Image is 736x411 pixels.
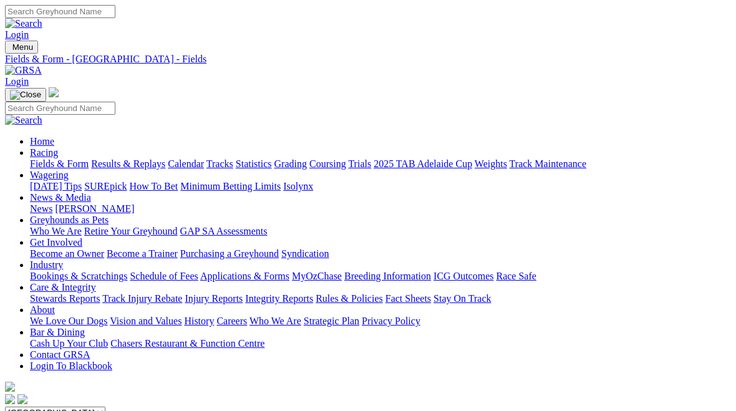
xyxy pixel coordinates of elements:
div: About [30,316,731,327]
a: Weights [475,158,507,169]
a: Calendar [168,158,204,169]
a: Minimum Betting Limits [180,181,281,191]
a: Tracks [206,158,233,169]
a: Cash Up Your Club [30,338,108,349]
a: Track Maintenance [510,158,586,169]
a: Stay On Track [433,293,491,304]
a: Home [30,136,54,147]
a: Purchasing a Greyhound [180,248,279,259]
button: Toggle navigation [5,88,46,102]
a: Injury Reports [185,293,243,304]
a: Greyhounds as Pets [30,215,109,225]
img: logo-grsa-white.png [5,382,15,392]
a: Grading [274,158,307,169]
a: Industry [30,259,63,270]
a: Trials [348,158,371,169]
a: Race Safe [496,271,536,281]
a: Careers [216,316,247,326]
a: We Love Our Dogs [30,316,107,326]
a: Racing [30,147,58,158]
a: SUREpick [84,181,127,191]
img: Search [5,115,42,126]
a: Care & Integrity [30,282,96,293]
a: Login To Blackbook [30,360,112,371]
a: ICG Outcomes [433,271,493,281]
a: Rules & Policies [316,293,383,304]
img: Close [10,90,41,100]
a: Become a Trainer [107,248,178,259]
a: Privacy Policy [362,316,420,326]
div: News & Media [30,203,731,215]
div: Greyhounds as Pets [30,226,731,237]
a: 2025 TAB Adelaide Cup [374,158,472,169]
span: Menu [12,42,33,52]
a: Contact GRSA [30,349,90,360]
a: Schedule of Fees [130,271,198,281]
div: Racing [30,158,731,170]
a: [PERSON_NAME] [55,203,134,214]
a: Syndication [281,248,329,259]
div: Wagering [30,181,731,192]
a: Isolynx [283,181,313,191]
a: Track Injury Rebate [102,293,182,304]
a: Fact Sheets [385,293,431,304]
a: News [30,203,52,214]
a: Chasers Restaurant & Function Centre [110,338,264,349]
a: Login [5,76,29,87]
a: [DATE] Tips [30,181,82,191]
a: News & Media [30,192,91,203]
a: Who We Are [30,226,82,236]
a: How To Bet [130,181,178,191]
a: Applications & Forms [200,271,289,281]
img: GRSA [5,65,42,76]
a: Wagering [30,170,69,180]
a: Integrity Reports [245,293,313,304]
img: logo-grsa-white.png [49,87,59,97]
a: Breeding Information [344,271,431,281]
img: twitter.svg [17,394,27,404]
a: Statistics [236,158,272,169]
a: Stewards Reports [30,293,100,304]
a: Who We Are [249,316,301,326]
a: Fields & Form - [GEOGRAPHIC_DATA] - Fields [5,54,731,65]
button: Toggle navigation [5,41,38,54]
a: Results & Replays [91,158,165,169]
a: MyOzChase [292,271,342,281]
a: Retire Your Greyhound [84,226,178,236]
div: Get Involved [30,248,731,259]
a: Vision and Values [110,316,182,326]
div: Care & Integrity [30,293,731,304]
a: Bookings & Scratchings [30,271,127,281]
a: History [184,316,214,326]
input: Search [5,5,115,18]
img: facebook.svg [5,394,15,404]
a: Bar & Dining [30,327,85,337]
a: Get Involved [30,237,82,248]
input: Search [5,102,115,115]
div: Industry [30,271,731,282]
a: Fields & Form [30,158,89,169]
img: Search [5,18,42,29]
a: About [30,304,55,315]
a: Login [5,29,29,40]
a: Become an Owner [30,248,104,259]
div: Bar & Dining [30,338,731,349]
a: Coursing [309,158,346,169]
a: GAP SA Assessments [180,226,268,236]
a: Strategic Plan [304,316,359,326]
